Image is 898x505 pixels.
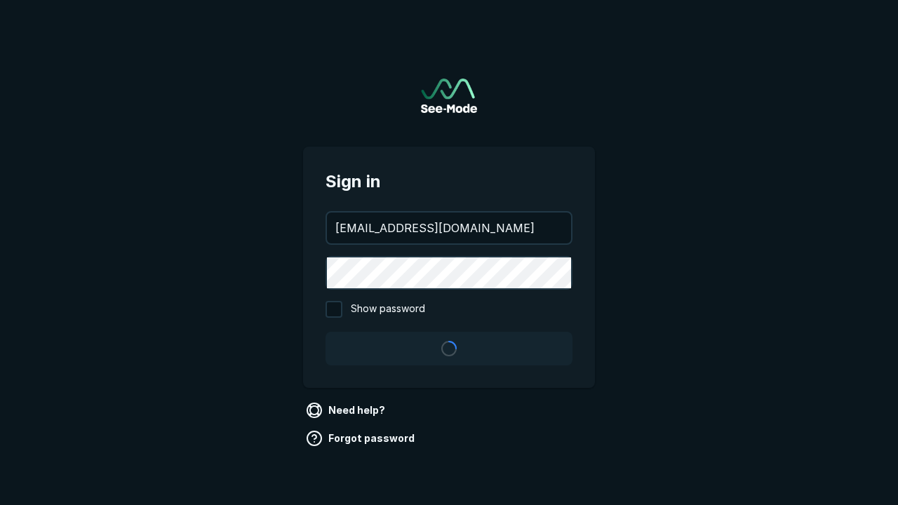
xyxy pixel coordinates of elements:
span: Sign in [326,169,572,194]
img: See-Mode Logo [421,79,477,113]
span: Show password [351,301,425,318]
a: Go to sign in [421,79,477,113]
a: Need help? [303,399,391,422]
a: Forgot password [303,427,420,450]
input: your@email.com [327,213,571,243]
